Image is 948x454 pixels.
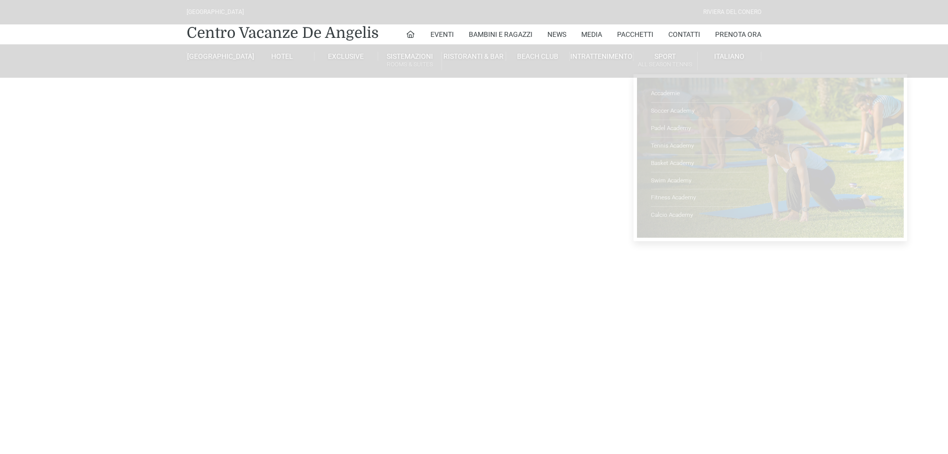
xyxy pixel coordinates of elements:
[698,52,761,61] a: Italiano
[187,23,379,43] a: Centro Vacanze De Angelis
[581,24,602,44] a: Media
[547,24,566,44] a: News
[651,207,750,224] a: Calcio Academy
[651,189,750,207] a: Fitness Academy
[378,52,442,70] a: SistemazioniRooms & Suites
[506,52,570,61] a: Beach Club
[250,52,314,61] a: Hotel
[651,103,750,120] a: Soccer Academy
[617,24,653,44] a: Pacchetti
[469,24,532,44] a: Bambini e Ragazzi
[651,172,750,190] a: Swim Academy
[633,52,697,70] a: SportAll Season Tennis
[430,24,454,44] a: Eventi
[651,120,750,138] a: Padel Academy
[651,138,750,155] a: Tennis Academy
[187,52,250,61] a: [GEOGRAPHIC_DATA]
[633,60,697,69] small: All Season Tennis
[715,24,761,44] a: Prenota Ora
[668,24,700,44] a: Contatti
[651,155,750,172] a: Basket Academy
[378,60,441,69] small: Rooms & Suites
[703,7,761,17] div: Riviera Del Conero
[714,52,744,60] span: Italiano
[651,85,750,103] a: Accademie
[187,7,244,17] div: [GEOGRAPHIC_DATA]
[442,52,506,61] a: Ristoranti & Bar
[315,52,378,61] a: Exclusive
[570,52,633,61] a: Intrattenimento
